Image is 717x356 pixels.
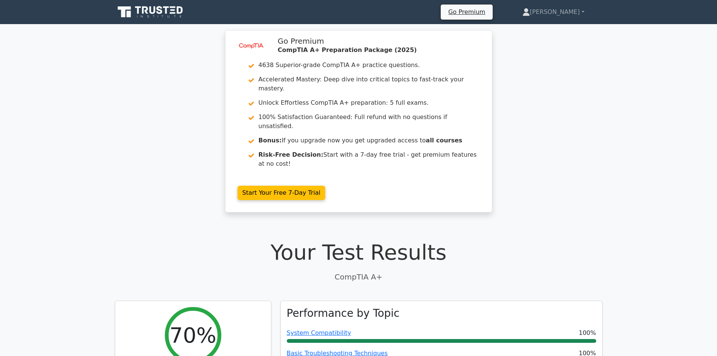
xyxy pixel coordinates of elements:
h3: Performance by Topic [287,307,400,320]
a: Go Premium [444,7,490,17]
span: 100% [579,328,596,338]
p: CompTIA A+ [115,271,603,283]
a: [PERSON_NAME] [504,5,603,20]
h2: 70% [169,322,216,348]
a: System Compatibility [287,329,351,336]
h1: Your Test Results [115,240,603,265]
a: Start Your Free 7-Day Trial [237,186,326,200]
